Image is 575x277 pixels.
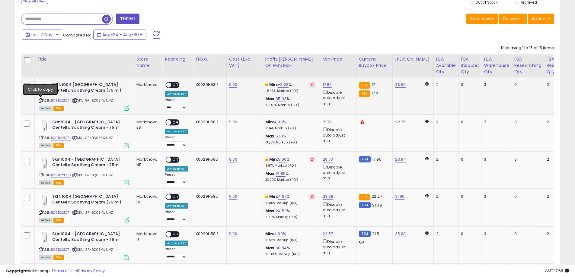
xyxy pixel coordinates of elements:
[278,156,286,162] a: 5.00
[484,119,507,125] div: 3
[276,245,287,251] a: 30.84
[51,135,71,140] a: B09B221Q7K
[165,98,188,112] div: Preset:
[528,14,554,24] button: Actions
[265,134,315,145] div: %
[461,157,477,162] div: 0
[136,82,158,87] div: Marktnova
[276,171,286,177] a: 14.85
[547,56,567,75] div: FBA Reserved Qty
[196,231,222,237] div: X0029H58L1
[359,82,370,89] small: FBA
[372,156,382,162] span: 17.95
[136,119,158,130] div: Marktnova ES
[52,268,77,274] a: Terms of Use
[269,82,278,87] b: Min:
[51,247,71,252] a: B09B221Q7K
[51,98,71,103] a: B09B221Q7K
[6,268,105,274] div: seller snap | |
[461,194,477,199] div: 0
[514,82,539,87] div: 0
[323,201,352,219] div: Disable auto adjust min
[265,171,276,176] b: Max:
[484,82,507,87] div: 3
[436,119,454,125] div: 2
[265,89,315,93] p: -5.46% Markup (ROI)
[165,129,188,134] div: Amazon AI *
[269,194,278,199] b: Min:
[165,203,188,209] div: Amazon AI *
[31,32,55,38] span: Last 7 Days
[265,133,276,139] b: Max:
[51,173,71,178] a: B09B221Q7K
[102,32,139,38] span: Aug-24 - Aug-30
[136,231,158,242] div: Marktnova IT
[514,157,539,162] div: 0
[323,238,352,256] div: Disable auto adjust min
[359,56,390,69] div: Current Buybox Price
[165,56,190,62] div: Repricing
[165,247,188,261] div: Preset:
[6,268,28,274] strong: Copyright
[514,194,539,199] div: 0
[72,173,113,178] span: | SKU: GR-BQ05-WUNZ
[265,119,315,131] div: %
[63,32,91,38] span: Compared to:
[171,194,181,200] span: OFF
[323,194,334,200] a: 23.38
[39,231,51,243] img: 316ZX5wY38L._SL40_.jpg
[78,268,105,274] a: Privacy Policy
[269,156,278,162] b: Min:
[265,194,315,205] div: %
[547,82,565,87] div: 2
[323,156,333,162] a: 20.73
[165,135,188,149] div: Preset:
[52,119,126,132] b: Skin1004 - [GEOGRAPHIC_DATA] Centella Soothing Cream - 75ml
[265,215,315,219] p: 73.07% Markup (ROI)
[171,232,181,237] span: OFF
[196,119,222,125] div: X0029H58L1
[196,157,222,162] div: X0029H58L1
[265,96,276,102] b: Max:
[461,231,477,237] div: 0
[72,135,113,140] span: | SKU: GR-BQ05-WUNZ
[484,231,507,237] div: 3
[514,231,539,237] div: 0
[547,231,565,237] div: 2
[72,247,113,252] span: | SKU: GR-BQ05-WUNZ
[52,194,126,206] b: SKIN1004 [GEOGRAPHIC_DATA] Centella Soothing Cream (75 ml)
[265,56,318,69] div: Profit [PERSON_NAME] on Min/Max
[39,218,53,223] span: All listings currently available for purchase on Amazon
[39,157,51,169] img: 316ZX5wY38L._SL40_.jpg
[372,194,382,199] span: 22.27
[461,56,479,75] div: FBA inbound Qty
[461,82,477,87] div: 0
[229,231,238,237] a: 9.00
[39,194,129,222] div: ASIN:
[436,231,454,237] div: 2
[196,82,222,87] div: X0029H58L1
[372,82,375,87] span: 17
[165,173,188,186] div: Preset:
[39,180,53,185] span: All listings currently available for purchase on Amazon
[39,157,129,185] div: ASIN:
[359,90,370,97] small: FBA
[276,96,286,102] a: 35.03
[547,157,565,162] div: 2
[37,56,131,62] div: Title
[265,119,274,125] b: Min:
[276,133,283,139] a: 6.51
[265,238,315,242] p: 10.52% Markup (ROI)
[265,103,315,107] p: 109.57% Markup (ROI)
[395,119,406,125] a: 22.25
[39,82,51,94] img: 316ZX5wY38L._SL40_.jpg
[265,231,315,242] div: %
[436,194,454,199] div: 2
[276,208,287,214] a: 24.53
[229,194,238,200] a: 9.00
[39,119,51,131] img: 316ZX5wY38L._SL40_.jpg
[265,140,315,145] p: 13.53% Markup (ROI)
[265,201,315,205] p: 10.86% Markup (ROI)
[484,194,507,199] div: 3
[514,56,541,75] div: FBA Researching Qty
